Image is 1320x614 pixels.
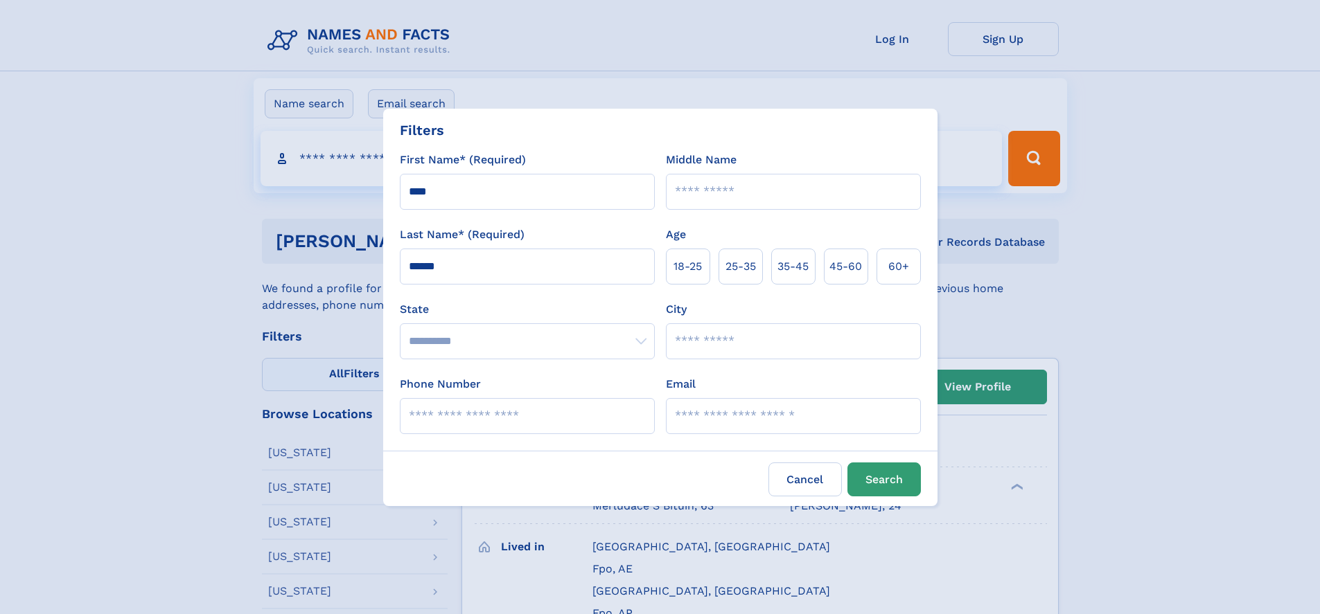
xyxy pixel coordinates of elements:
[400,152,526,168] label: First Name* (Required)
[674,258,702,275] span: 18‑25
[400,120,444,141] div: Filters
[829,258,862,275] span: 45‑60
[666,376,696,392] label: Email
[725,258,756,275] span: 25‑35
[400,301,655,318] label: State
[400,376,481,392] label: Phone Number
[888,258,909,275] span: 60+
[400,226,525,243] label: Last Name* (Required)
[768,462,842,496] label: Cancel
[666,301,687,318] label: City
[777,258,809,275] span: 35‑45
[847,462,921,496] button: Search
[666,152,737,168] label: Middle Name
[666,226,686,243] label: Age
